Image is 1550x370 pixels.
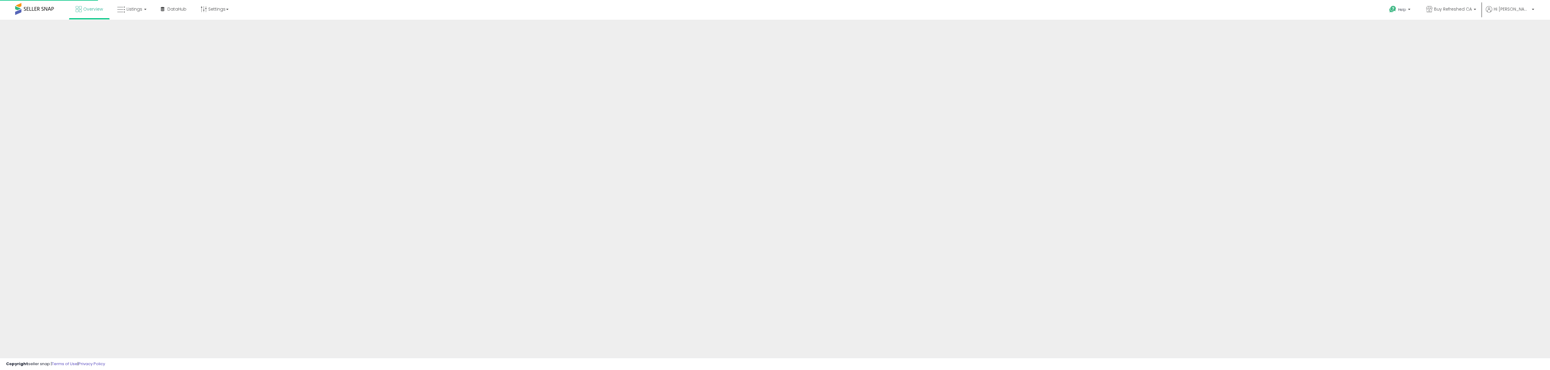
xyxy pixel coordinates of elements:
a: Hi [PERSON_NAME] [1486,6,1534,20]
span: DataHub [167,6,186,12]
span: Listings [127,6,142,12]
i: Get Help [1389,5,1397,13]
a: Help [1384,1,1416,20]
span: Hi [PERSON_NAME] [1494,6,1530,12]
span: Help [1398,7,1406,12]
span: Overview [83,6,103,12]
span: Buy Refreshed CA [1434,6,1472,12]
